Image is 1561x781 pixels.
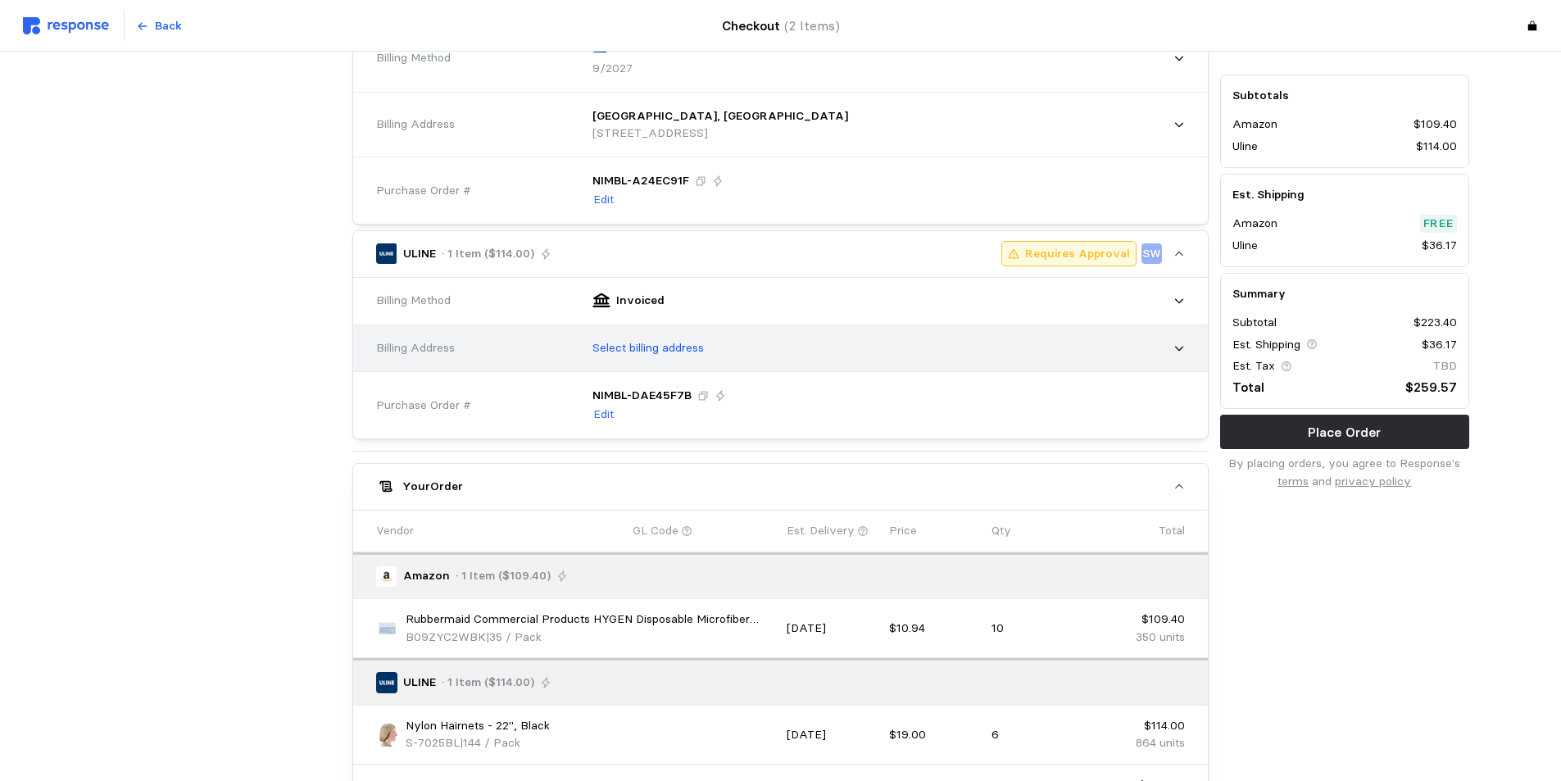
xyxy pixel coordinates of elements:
p: SW [1142,245,1161,263]
p: Qty [992,522,1011,540]
a: terms [1277,474,1309,488]
p: 864 units [1094,734,1185,752]
span: Billing Method [376,292,451,310]
p: Invoiced [616,292,665,310]
p: Requires Approval [1025,245,1130,263]
p: Subtotal [1232,315,1277,333]
p: ULINE [403,245,436,263]
span: | 35 / Pack [486,629,542,644]
span: (2 Items) [784,18,840,34]
p: · 1 Item ($114.00) [442,674,534,692]
p: [DATE] [787,726,878,744]
img: 41bKHm22DbL._SX522_.jpg [376,616,400,640]
button: Back [127,11,191,42]
button: YourOrder [353,464,1208,510]
p: Nylon Hairnets - 22", Black [406,717,550,735]
p: Price [889,522,917,540]
p: $109.40 [1094,611,1185,629]
p: Rubbermaid Commercial Products HYGEN Disposable Microfiber Cloth/Towel Pack, 35 Count, 12"x12", w... [406,611,774,629]
p: Uline [1232,138,1258,156]
span: Billing Method [376,49,451,67]
p: Edit [593,191,614,209]
p: [DATE] [787,620,878,638]
p: Est. Delivery [787,522,855,540]
p: Amazon [1232,116,1277,134]
img: S-7025BL [376,723,400,747]
p: 10 [992,620,1082,638]
p: Edit [593,406,614,424]
p: $10.94 [889,620,980,638]
a: privacy policy [1335,474,1411,488]
p: $223.40 [1414,315,1457,333]
p: $19.00 [889,726,980,744]
p: [STREET_ADDRESS] [592,125,848,143]
button: Place Order [1220,415,1469,450]
p: By placing orders, you agree to Response's and [1220,456,1469,491]
p: Est. Tax [1232,357,1275,375]
p: GL Code [633,522,678,540]
p: Vendor [376,522,414,540]
p: Free [1423,216,1454,234]
p: Uline [1232,237,1258,255]
div: ULINE· 1 Item ($114.00)Requires ApprovalSW [353,278,1208,438]
p: $109.40 [1414,116,1457,134]
p: $259.57 [1405,378,1457,398]
p: 9/2027 [592,60,633,78]
h5: Your Order [402,478,463,495]
div: Amazon· 1 Item ($109.40) [353,25,1208,224]
p: NIMBL-A24EC91F [592,172,689,190]
p: TBD [1433,357,1457,375]
span: | 144 / Pack [460,735,520,750]
p: $36.17 [1422,336,1457,354]
p: NIMBL-DAE45F7B [592,387,692,405]
p: 6 [992,726,1082,744]
span: Billing Address [376,339,455,357]
p: Place Order [1308,422,1381,443]
p: Back [155,17,182,35]
button: ULINE· 1 Item ($114.00)Requires ApprovalSW [353,231,1208,277]
span: Billing Address [376,116,455,134]
p: Select billing address [592,339,704,357]
p: · 1 Item ($109.40) [456,567,551,585]
p: Total [1232,378,1264,398]
span: B09ZYC2WBK [406,629,486,644]
p: [GEOGRAPHIC_DATA], [GEOGRAPHIC_DATA] [592,107,848,125]
button: Edit [592,405,615,425]
span: Purchase Order # [376,182,471,200]
img: svg%3e [23,17,109,34]
p: Amazon [403,567,450,585]
p: ULINE [403,674,436,692]
p: $114.00 [1416,138,1457,156]
p: 350 units [1094,629,1185,647]
span: S-7025BL [406,735,460,750]
p: · 1 Item ($114.00) [442,245,534,263]
h5: Subtotals [1232,87,1457,104]
button: Edit [592,190,615,210]
h5: Est. Shipping [1232,186,1457,203]
h5: Summary [1232,285,1457,302]
span: Purchase Order # [376,397,471,415]
p: Total [1159,522,1185,540]
h4: Checkout [722,16,840,36]
p: Amazon [1232,216,1277,234]
p: $114.00 [1094,717,1185,735]
p: Est. Shipping [1232,336,1300,354]
p: $36.17 [1422,237,1457,255]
